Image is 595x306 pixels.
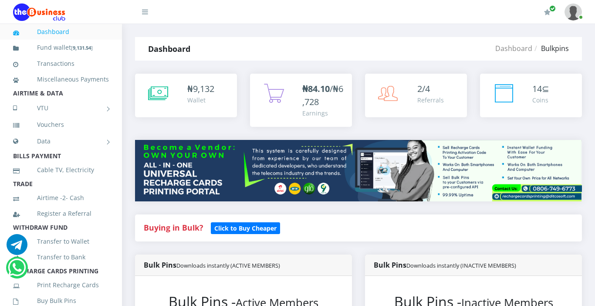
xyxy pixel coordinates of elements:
[13,247,109,267] a: Transfer to Bank
[302,109,343,118] div: Earnings
[374,260,516,270] strong: Bulk Pins
[13,160,109,180] a: Cable TV, Electricity
[73,44,91,51] b: 9,131.54
[302,83,343,108] span: /₦6,728
[532,82,549,95] div: ⊆
[13,115,109,135] a: Vouchers
[13,231,109,252] a: Transfer to Wallet
[302,83,330,95] b: ₦84.10
[549,5,556,12] span: Renew/Upgrade Subscription
[13,54,109,74] a: Transactions
[13,188,109,208] a: Airtime -2- Cash
[13,69,109,89] a: Miscellaneous Payments
[211,222,280,233] a: Click to Buy Cheaper
[13,97,109,119] a: VTU
[417,95,444,105] div: Referrals
[417,83,430,95] span: 2/4
[544,9,551,16] i: Renew/Upgrade Subscription
[532,83,542,95] span: 14
[250,74,352,127] a: ₦84.10/₦6,728 Earnings
[565,3,582,20] img: User
[135,74,237,117] a: ₦9,132 Wallet
[187,82,214,95] div: ₦
[214,224,277,232] b: Click to Buy Cheaper
[13,204,109,224] a: Register a Referral
[8,264,26,278] a: Chat for support
[13,130,109,152] a: Data
[193,83,214,95] span: 9,132
[176,262,280,269] small: Downloads instantly (ACTIVE MEMBERS)
[71,44,93,51] small: [ ]
[187,95,214,105] div: Wallet
[532,43,569,54] li: Bulkpins
[406,262,516,269] small: Downloads instantly (INACTIVE MEMBERS)
[365,74,467,117] a: 2/4 Referrals
[13,37,109,58] a: Fund wallet[9,131.54]
[13,3,65,21] img: Logo
[144,222,203,233] strong: Buying in Bulk?
[495,44,532,53] a: Dashboard
[135,140,582,201] img: multitenant_rcp.png
[144,260,280,270] strong: Bulk Pins
[13,22,109,42] a: Dashboard
[532,95,549,105] div: Coins
[148,44,190,54] strong: Dashboard
[13,275,109,295] a: Print Recharge Cards
[7,241,27,255] a: Chat for support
